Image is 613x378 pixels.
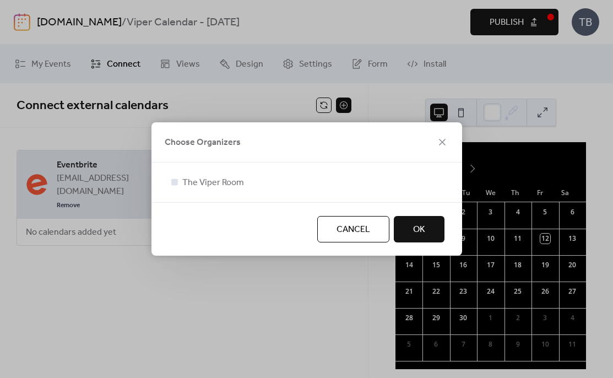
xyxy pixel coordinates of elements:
[394,216,444,242] button: OK
[337,223,370,236] span: Cancel
[165,136,241,149] span: Choose Organizers
[317,216,389,242] button: Cancel
[413,223,425,236] span: OK
[182,176,244,190] span: The Viper Room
